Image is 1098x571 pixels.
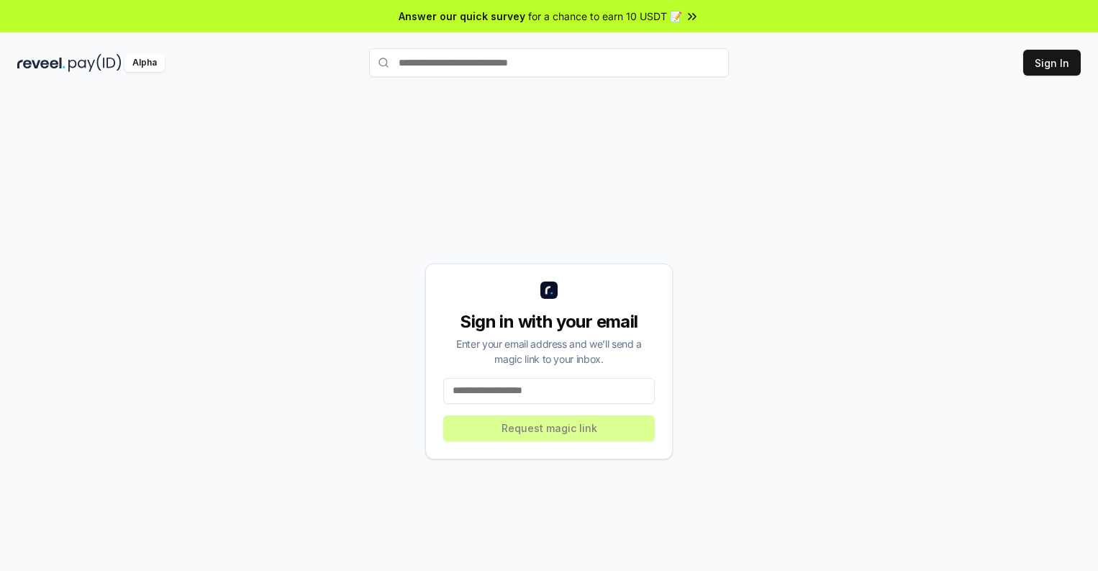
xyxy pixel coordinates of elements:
[443,310,655,333] div: Sign in with your email
[68,54,122,72] img: pay_id
[1023,50,1081,76] button: Sign In
[124,54,165,72] div: Alpha
[399,9,525,24] span: Answer our quick survey
[540,282,558,299] img: logo_small
[528,9,682,24] span: for a chance to earn 10 USDT 📝
[17,54,65,72] img: reveel_dark
[443,336,655,367] div: Enter your email address and we’ll send a magic link to your inbox.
